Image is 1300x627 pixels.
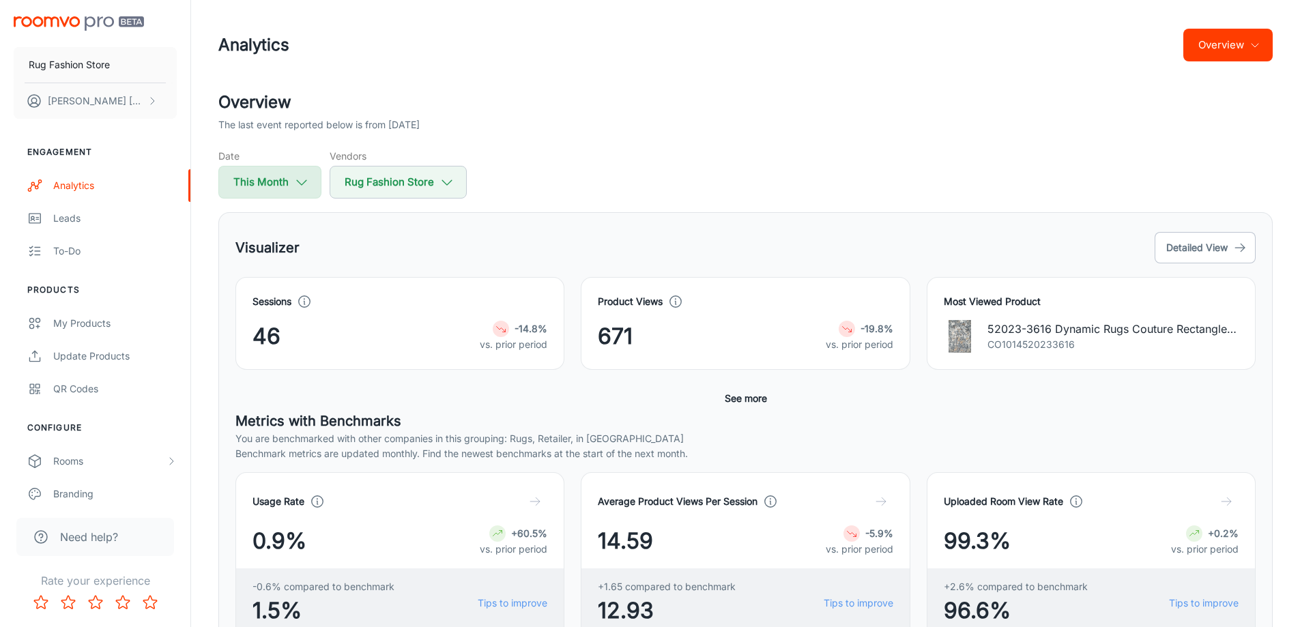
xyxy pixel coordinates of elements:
[235,237,300,258] h5: Visualizer
[53,454,166,469] div: Rooms
[252,525,306,557] span: 0.9%
[1183,29,1273,61] button: Overview
[29,57,110,72] p: Rug Fashion Store
[11,572,179,589] p: Rate your experience
[235,446,1256,461] p: Benchmark metrics are updated monthly. Find the newest benchmarks at the start of the next month.
[598,525,653,557] span: 14.59
[53,486,177,501] div: Branding
[478,596,547,611] a: Tips to improve
[218,149,321,163] h5: Date
[252,594,394,627] span: 1.5%
[53,211,177,226] div: Leads
[82,589,109,616] button: Rate 3 star
[515,323,547,334] strong: -14.8%
[511,527,547,539] strong: +60.5%
[330,166,467,199] button: Rug Fashion Store
[53,316,177,331] div: My Products
[861,323,893,334] strong: -19.8%
[252,579,394,594] span: -0.6% compared to benchmark
[53,349,177,364] div: Update Products
[719,386,772,411] button: See more
[27,589,55,616] button: Rate 1 star
[14,83,177,119] button: [PERSON_NAME] [DEMOGRAPHIC_DATA]
[55,589,82,616] button: Rate 2 star
[944,494,1063,509] h4: Uploaded Room View Rate
[944,594,1088,627] span: 96.6%
[136,589,164,616] button: Rate 5 star
[480,542,547,557] p: vs. prior period
[598,579,736,594] span: +1.65 compared to benchmark
[598,320,633,353] span: 671
[218,117,420,132] p: The last event reported below is from [DATE]
[944,294,1239,309] h4: Most Viewed Product
[53,381,177,396] div: QR Codes
[60,529,118,545] span: Need help?
[944,320,977,353] img: 52023-3616 Dynamic Rugs Couture Rectangle 9'x12'6" / Charcoal/Copper
[1208,527,1239,539] strong: +0.2%
[480,337,547,352] p: vs. prior period
[944,525,1011,557] span: 99.3%
[598,594,736,627] span: 12.93
[824,596,893,611] a: Tips to improve
[330,149,467,163] h5: Vendors
[218,166,321,199] button: This Month
[53,178,177,193] div: Analytics
[1169,596,1239,611] a: Tips to improve
[598,294,663,309] h4: Product Views
[987,337,1239,352] p: CO1014520233616
[1171,542,1239,557] p: vs. prior period
[109,589,136,616] button: Rate 4 star
[48,93,144,108] p: [PERSON_NAME] [DEMOGRAPHIC_DATA]
[14,16,144,31] img: Roomvo PRO Beta
[252,494,304,509] h4: Usage Rate
[826,337,893,352] p: vs. prior period
[826,542,893,557] p: vs. prior period
[14,47,177,83] button: Rug Fashion Store
[865,527,893,539] strong: -5.9%
[944,579,1088,594] span: +2.6% compared to benchmark
[235,411,1256,431] h5: Metrics with Benchmarks
[987,321,1239,337] p: 52023-3616 Dynamic Rugs Couture Rectangle 9'x12'6" / Charcoal/Copper
[218,90,1273,115] h2: Overview
[1155,232,1256,263] button: Detailed View
[218,33,289,57] h1: Analytics
[252,320,280,353] span: 46
[252,294,291,309] h4: Sessions
[598,494,757,509] h4: Average Product Views Per Session
[53,244,177,259] div: To-do
[235,431,1256,446] p: You are benchmarked with other companies in this grouping: Rugs, Retailer, in [GEOGRAPHIC_DATA]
